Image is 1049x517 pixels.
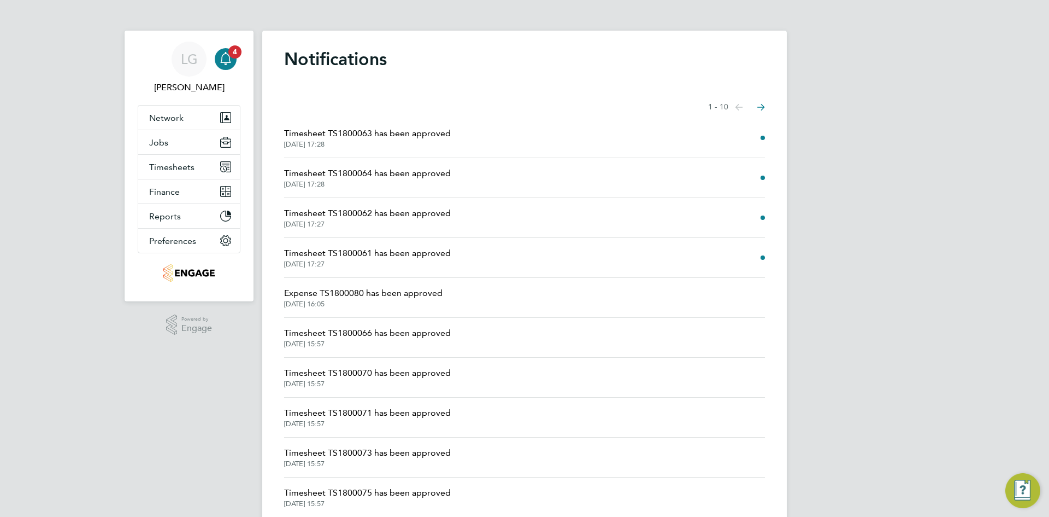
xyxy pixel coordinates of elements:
[138,155,240,179] button: Timesheets
[284,300,443,309] span: [DATE] 16:05
[284,167,451,189] a: Timesheet TS1800064 has been approved[DATE] 17:28
[284,167,451,180] span: Timesheet TS1800064 has been approved
[149,187,180,197] span: Finance
[138,42,240,94] a: LG[PERSON_NAME]
[284,287,443,300] span: Expense TS1800080 has been approved
[138,229,240,253] button: Preferences
[1005,473,1040,508] button: Engage Resource Center
[149,113,184,123] span: Network
[708,96,765,118] nav: Select page of notifications list
[284,140,451,149] span: [DATE] 17:28
[284,127,451,149] a: Timesheet TS1800063 has been approved[DATE] 17:28
[138,130,240,154] button: Jobs
[125,31,254,301] nav: Main navigation
[181,324,212,333] span: Engage
[284,327,451,348] a: Timesheet TS1800066 has been approved[DATE] 15:57
[163,264,214,282] img: tribuildsolutions-logo-retina.png
[284,380,451,388] span: [DATE] 15:57
[138,204,240,228] button: Reports
[284,260,451,269] span: [DATE] 17:27
[149,162,195,172] span: Timesheets
[138,179,240,204] button: Finance
[284,207,451,220] span: Timesheet TS1800062 has been approved
[284,367,451,388] a: Timesheet TS1800070 has been approved[DATE] 15:57
[284,327,451,340] span: Timesheet TS1800066 has been approved
[284,220,451,229] span: [DATE] 17:27
[284,48,765,70] h1: Notifications
[181,52,198,66] span: LG
[284,406,451,428] a: Timesheet TS1800071 has been approved[DATE] 15:57
[138,81,240,94] span: Lee Garrity
[215,42,237,77] a: 4
[138,106,240,130] button: Network
[228,45,241,59] span: 4
[284,247,451,260] span: Timesheet TS1800061 has been approved
[284,180,451,189] span: [DATE] 17:28
[284,446,451,468] a: Timesheet TS1800073 has been approved[DATE] 15:57
[284,446,451,460] span: Timesheet TS1800073 has been approved
[284,207,451,229] a: Timesheet TS1800062 has been approved[DATE] 17:27
[284,460,451,468] span: [DATE] 15:57
[284,127,451,140] span: Timesheet TS1800063 has been approved
[284,420,451,428] span: [DATE] 15:57
[166,315,213,335] a: Powered byEngage
[138,264,240,282] a: Go to home page
[149,236,196,246] span: Preferences
[181,315,212,324] span: Powered by
[284,367,451,380] span: Timesheet TS1800070 has been approved
[149,211,181,222] span: Reports
[284,340,451,348] span: [DATE] 15:57
[284,486,451,508] a: Timesheet TS1800075 has been approved[DATE] 15:57
[708,102,728,113] span: 1 - 10
[149,137,168,148] span: Jobs
[284,247,451,269] a: Timesheet TS1800061 has been approved[DATE] 17:27
[284,406,451,420] span: Timesheet TS1800071 has been approved
[284,499,451,508] span: [DATE] 15:57
[284,287,443,309] a: Expense TS1800080 has been approved[DATE] 16:05
[284,486,451,499] span: Timesheet TS1800075 has been approved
